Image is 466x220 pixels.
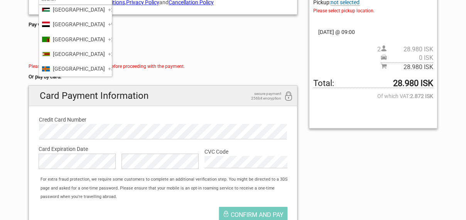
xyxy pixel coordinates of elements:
span: Of which VAT: [313,92,433,100]
strong: 2.872 ISK [410,92,433,100]
ul: List of countries [39,5,112,76]
span: +358 [108,64,120,73]
label: Credit Card Number [39,115,287,124]
iframe: Secure payment button frame [29,39,98,54]
span: 0 ISK [387,54,433,62]
span: 28.980 ISK [387,63,433,71]
button: Open LiveChat chat widget [89,12,98,21]
span: [GEOGRAPHIC_DATA] [53,20,105,29]
span: [GEOGRAPHIC_DATA] [53,5,105,14]
span: Confirm and pay [231,211,284,218]
span: [DATE] @ 09:00 [313,28,433,36]
strong: 28.980 ISK [393,79,433,88]
span: 2 person(s) [377,45,433,54]
div: Please, review your information above before proceeding with the payment. [29,62,297,71]
span: Pickup price [381,54,433,62]
span: Subtotal [381,63,433,71]
i: 256bit encryption [284,91,293,102]
h5: Or pay by card: [29,73,297,81]
label: CVC Code [204,147,287,156]
span: Please select pickup location. [313,7,433,15]
span: +260 [108,35,120,44]
span: +967 [108,20,120,29]
div: For extra fraud protection, we require some customers to complete an additional verification step... [37,175,297,201]
span: +263 [108,50,120,58]
span: Total to be paid [313,79,433,88]
h5: Pay with: [29,20,297,29]
span: 28.980 ISK [387,45,433,54]
span: [GEOGRAPHIC_DATA] [53,64,105,73]
span: [GEOGRAPHIC_DATA] [53,35,105,44]
label: Card Expiration Date [39,145,287,153]
span: secure payment 256bit encryption [243,91,281,101]
span: +212 [108,5,120,14]
p: We're away right now. Please check back later! [11,14,87,20]
h2: Card Payment Information [29,86,297,106]
span: [GEOGRAPHIC_DATA] [53,50,105,58]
